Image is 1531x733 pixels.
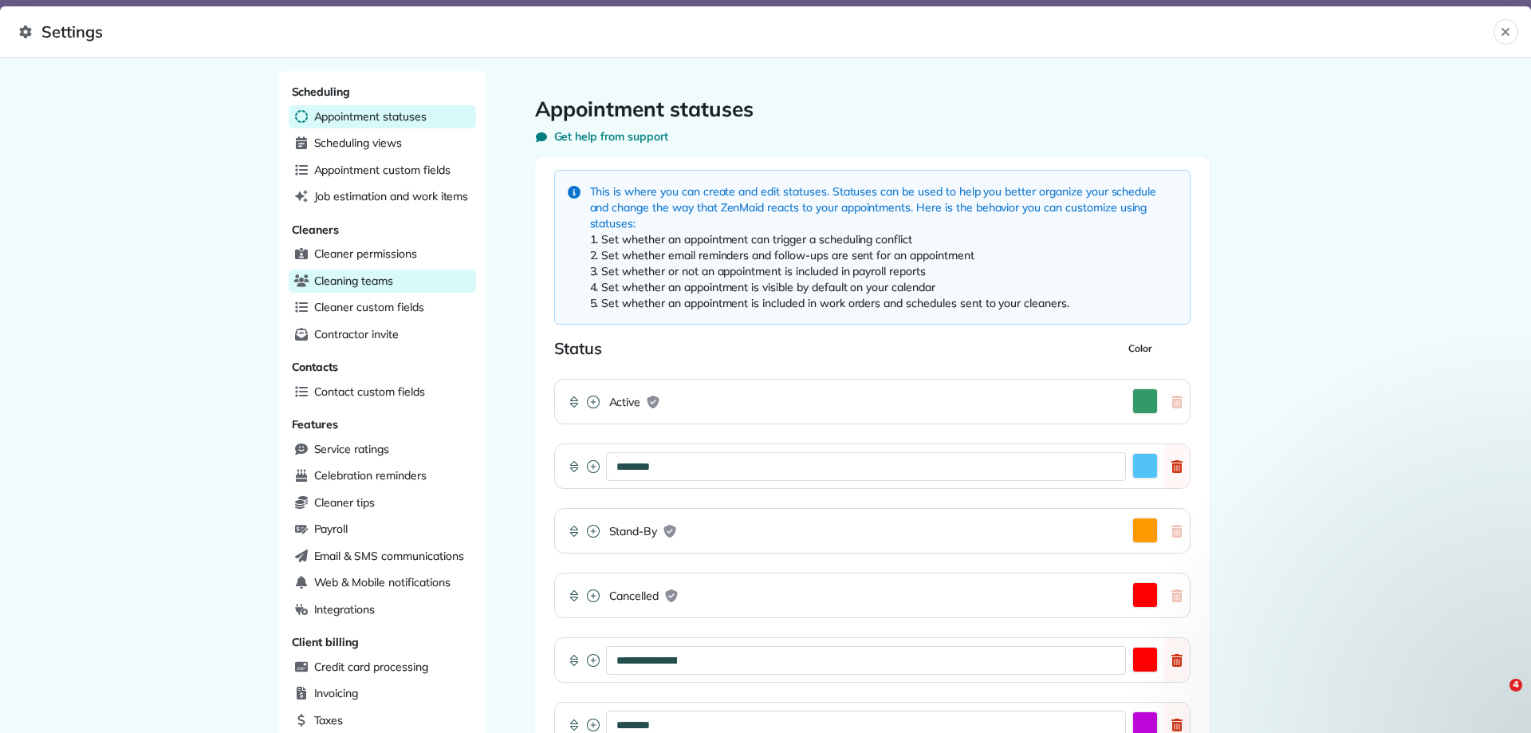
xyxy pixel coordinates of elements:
[314,521,348,537] span: Payroll
[292,85,351,99] span: Scheduling
[314,135,402,151] span: Scheduling views
[554,508,1191,554] div: Stand-ByActivate Color Picker
[289,545,476,569] a: Email & SMS communications
[535,97,1210,122] h1: Appointment statuses
[590,231,1177,247] li: Set whether an appointment can trigger a scheduling conflict
[1132,388,1158,414] button: Activate Color Picker
[289,185,476,209] a: Job estimation and work items
[289,491,476,515] a: Cleaner tips
[554,637,1191,683] div: Activate Color Picker
[289,656,476,680] a: Credit card processing
[554,337,603,360] h1: Status
[535,128,668,144] button: Get help from support
[1132,582,1158,608] button: Activate Color Picker
[314,188,469,204] span: Job estimation and work items
[590,183,1177,311] div: This is where you can create and edit statuses. Statuses can be used to help you better organize ...
[1132,453,1158,479] button: Activate Color Picker
[554,379,1191,424] div: ActiveActivate Color Picker
[314,384,425,400] span: Contact custom fields
[609,588,659,604] span: Cancelled
[1128,342,1152,355] h1: Color
[1477,679,1515,717] iframe: Intercom live chat
[292,417,339,432] span: Features
[314,246,417,262] span: Cleaner permissions
[314,273,393,289] span: Cleaning teams
[289,270,476,294] a: Cleaning teams
[314,712,344,728] span: Taxes
[289,323,476,347] a: Contractor invite
[289,380,476,404] a: Contact custom fields
[590,263,1177,279] li: Set whether or not an appointment is included in payroll reports
[289,682,476,706] a: Invoicing
[289,242,476,266] a: Cleaner permissions
[314,659,428,675] span: Credit card processing
[609,523,658,539] span: Stand-By
[289,598,476,622] a: Integrations
[314,299,424,315] span: Cleaner custom fields
[314,685,359,701] span: Invoicing
[609,394,641,410] span: Active
[314,574,451,590] span: Web & Mobile notifications
[554,443,1191,489] div: Activate Color Picker
[289,464,476,488] a: Celebration reminders
[289,571,476,595] a: Web & Mobile notifications
[19,19,1494,45] span: Settings
[289,709,476,733] a: Taxes
[1494,19,1518,45] button: Close
[1132,518,1158,543] button: Activate Color Picker
[314,441,389,457] span: Service ratings
[289,105,476,129] a: Appointment statuses
[289,438,476,462] a: Service ratings
[314,108,427,124] span: Appointment statuses
[314,467,427,483] span: Celebration reminders
[590,279,1177,295] li: Set whether an appointment is visible by default on your calendar
[314,548,464,564] span: Email & SMS communications
[590,247,1177,263] li: Set whether email reminders and follow-ups are sent for an appointment
[554,573,1191,618] div: CancelledActivate Color Picker
[554,128,668,144] span: Get help from support
[292,360,339,374] span: Contacts
[314,601,376,617] span: Integrations
[314,326,399,342] span: Contractor invite
[289,518,476,542] a: Payroll
[292,635,359,649] span: Client billing
[314,162,451,178] span: Appointment custom fields
[289,296,476,320] a: Cleaner custom fields
[292,223,340,237] span: Cleaners
[289,159,476,183] a: Appointment custom fields
[314,495,376,510] span: Cleaner tips
[1132,647,1158,672] button: Activate Color Picker
[590,295,1177,311] li: Set whether an appointment is included in work orders and schedules sent to your cleaners.
[289,132,476,156] a: Scheduling views
[1509,679,1522,692] span: 4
